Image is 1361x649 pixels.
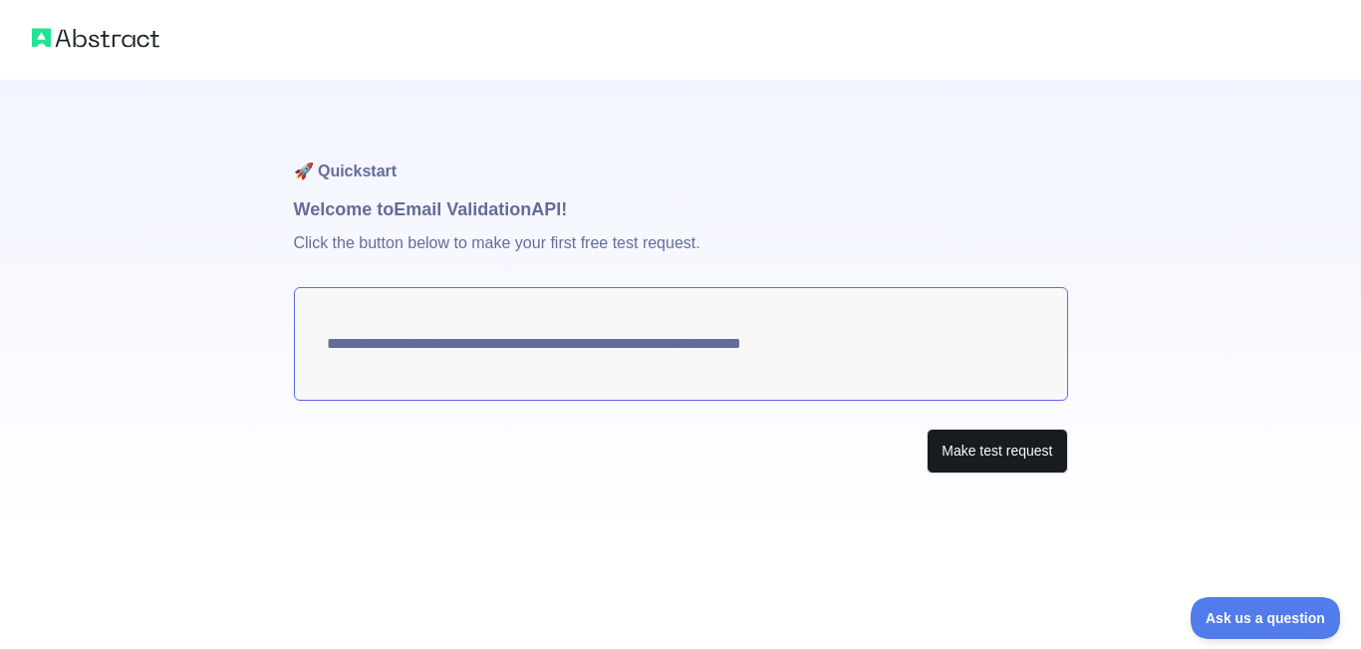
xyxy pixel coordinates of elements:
button: Make test request [927,429,1067,474]
p: Click the button below to make your first free test request. [294,223,1068,287]
img: Abstract logo [32,24,159,52]
iframe: Toggle Customer Support [1191,597,1341,639]
h1: Welcome to Email Validation API! [294,195,1068,223]
h1: 🚀 Quickstart [294,120,1068,195]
